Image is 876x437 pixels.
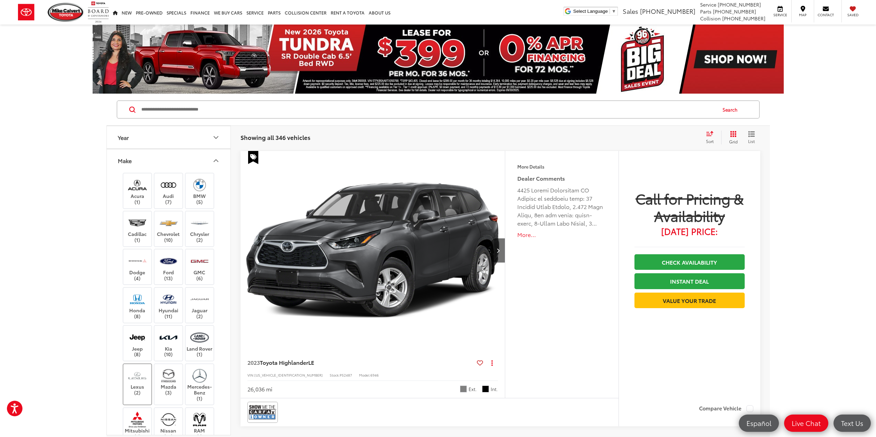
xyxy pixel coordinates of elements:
[240,151,506,350] a: 2023 Toyota Highlander LE2023 Toyota Highlander LE2023 Toyota Highlander LE2023 Toyota Highlander LE
[640,7,695,16] span: [PHONE_NUMBER]
[249,403,276,421] img: View CARFAX report
[359,372,370,378] span: Model:
[517,164,606,169] h4: More Details
[186,177,214,205] label: BMW (5)
[308,358,314,366] span: LE
[634,273,745,289] a: Instant Deal
[123,329,151,357] label: Jeep (8)
[634,254,745,270] a: Check Availability
[190,177,209,193] img: Mike Calvert Toyota in Houston, TX)
[634,293,745,308] a: Value Your Trade
[460,386,467,392] span: Magnetic Gray
[573,9,616,14] a: Select Language​
[788,419,824,427] span: Live Chat
[159,329,178,345] img: Mike Calvert Toyota in Houston, TX)
[482,386,489,392] span: Black
[739,415,779,432] a: Español
[845,12,860,17] span: Saved
[128,368,147,384] img: Mike Calvert Toyota in Houston, TX)
[154,215,182,243] label: Chevrolet (10)
[190,329,209,345] img: Mike Calvert Toyota in Houston, TX)
[718,1,761,8] span: [PHONE_NUMBER]
[491,360,493,365] span: dropdown dots
[154,368,182,396] label: Mazda (3)
[123,291,151,319] label: Honda (8)
[212,133,220,142] div: Year
[716,101,747,118] button: Search
[159,411,178,428] img: Mike Calvert Toyota in Houston, TX)
[212,156,220,165] div: Make
[118,157,132,164] div: Make
[330,372,340,378] span: Stock:
[517,231,606,239] button: More...
[159,291,178,307] img: Mike Calvert Toyota in Houston, TX)
[517,174,606,182] h5: Dealer Comments
[123,368,151,396] label: Lexus (2)
[154,177,182,205] label: Audi (7)
[186,368,214,401] label: Mercedes-Benz (1)
[159,368,178,384] img: Mike Calvert Toyota in Houston, TX)
[154,291,182,319] label: Hyundai (11)
[128,177,147,193] img: Mike Calvert Toyota in Houston, TX)
[123,253,151,281] label: Dodge (4)
[154,329,182,357] label: Kia (10)
[247,372,254,378] span: VIN:
[700,15,721,22] span: Collision
[486,357,498,369] button: Actions
[128,253,147,269] img: Mike Calvert Toyota in Houston, TX)
[128,329,147,345] img: Mike Calvert Toyota in Houston, TX)
[240,151,506,350] img: 2023 Toyota Highlander LE
[190,368,209,384] img: Mike Calvert Toyota in Houston, TX)
[154,253,182,281] label: Ford (13)
[107,126,231,149] button: YearYear
[190,411,209,428] img: Mike Calvert Toyota in Houston, TX)
[123,215,151,243] label: Cadillac (1)
[699,405,753,412] label: Compare Vehicle
[248,151,258,164] span: Special
[190,291,209,307] img: Mike Calvert Toyota in Houston, TX)
[818,12,834,17] span: Contact
[700,8,712,15] span: Parts
[340,372,352,378] span: P52487
[772,12,788,17] span: Service
[241,133,310,141] span: Showing all 346 vehicles
[159,253,178,269] img: Mike Calvert Toyota in Houston, TX)
[748,138,755,144] span: List
[612,9,616,14] span: ▼
[623,7,638,16] span: Sales
[93,25,784,94] img: New 2026 Toyota Tundra
[240,151,506,350] div: 2023 Toyota Highlander LE 0
[48,3,84,22] img: Mike Calvert Toyota
[159,215,178,231] img: Mike Calvert Toyota in Houston, TX)
[247,385,272,393] div: 26,036 mi
[254,372,323,378] span: [US_VEHICLE_IDENTIFICATION_NUMBER]
[186,329,214,357] label: Land Rover (1)
[159,177,178,193] img: Mike Calvert Toyota in Houston, TX)
[128,291,147,307] img: Mike Calvert Toyota in Houston, TX)
[743,131,760,144] button: List View
[784,415,828,432] a: Live Chat
[729,139,738,144] span: Grid
[795,12,810,17] span: Map
[491,238,505,263] button: Next image
[186,291,214,319] label: Jaguar (2)
[128,411,147,428] img: Mike Calvert Toyota in Houston, TX)
[634,228,745,235] span: [DATE] Price:
[107,149,231,172] button: MakeMake
[190,215,209,231] img: Mike Calvert Toyota in Houston, TX)
[469,386,477,392] span: Ext.
[260,358,308,366] span: Toyota Highlander
[370,372,379,378] span: 6946
[247,358,260,366] span: 2023
[634,190,745,224] span: Call for Pricing & Availability
[491,386,498,392] span: Int.
[722,15,765,22] span: [PHONE_NUMBER]
[721,131,743,144] button: Grid View
[141,101,716,118] input: Search by Make, Model, or Keyword
[128,215,147,231] img: Mike Calvert Toyota in Houston, TX)
[118,134,129,141] div: Year
[838,419,867,427] span: Text Us
[247,359,474,366] a: 2023Toyota HighlanderLE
